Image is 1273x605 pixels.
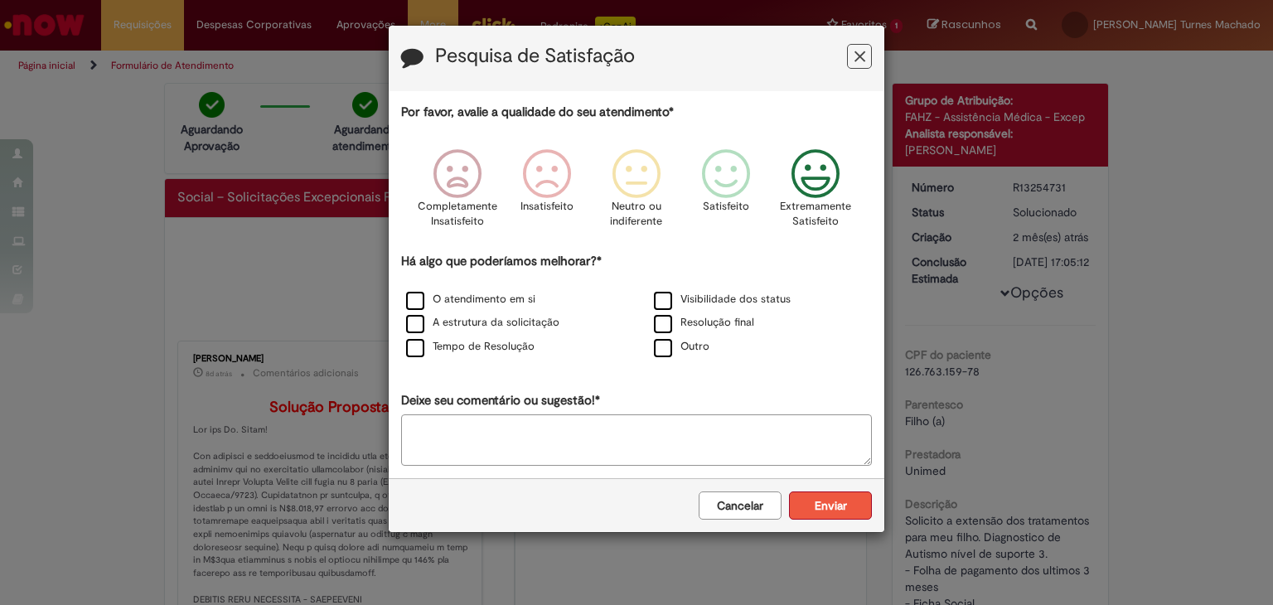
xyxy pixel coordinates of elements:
label: Deixe seu comentário ou sugestão!* [401,392,600,409]
label: Pesquisa de Satisfação [435,46,635,67]
div: Satisfeito [684,137,768,250]
div: Insatisfeito [505,137,589,250]
p: Completamente Insatisfeito [418,199,497,230]
label: O atendimento em si [406,292,535,307]
div: Completamente Insatisfeito [414,137,499,250]
label: Resolução final [654,315,754,331]
label: A estrutura da solicitação [406,315,559,331]
label: Visibilidade dos status [654,292,791,307]
div: Extremamente Satisfeito [773,137,858,250]
div: Há algo que poderíamos melhorar?* [401,253,872,360]
div: Neutro ou indiferente [594,137,679,250]
label: Por favor, avalie a qualidade do seu atendimento* [401,104,674,121]
p: Insatisfeito [520,199,574,215]
button: Enviar [789,491,872,520]
p: Satisfeito [703,199,749,215]
button: Cancelar [699,491,782,520]
p: Neutro ou indiferente [607,199,666,230]
label: Tempo de Resolução [406,339,535,355]
label: Outro [654,339,709,355]
p: Extremamente Satisfeito [780,199,851,230]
